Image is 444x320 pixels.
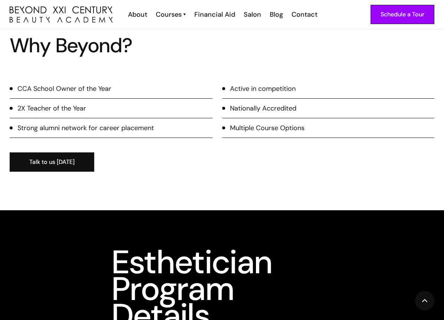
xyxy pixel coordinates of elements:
div: Multiple Course Options [230,123,305,133]
div: 2X Teacher of the Year [17,103,86,113]
a: Talk to us [DATE] [10,152,94,172]
a: Salon [239,10,265,19]
div: Courses [156,10,182,19]
a: Financial Aid [190,10,239,19]
div: Blog [270,10,283,19]
a: Blog [265,10,287,19]
div: Contact [292,10,318,19]
div: Salon [244,10,261,19]
div: Nationally Accredited [230,103,296,113]
a: Courses [156,10,186,19]
div: Schedule a Tour [381,10,424,19]
div: Financial Aid [194,10,235,19]
img: beyond 21st century beauty academy logo [10,6,113,23]
a: Schedule a Tour [371,5,434,24]
div: Strong alumni network for career placement [17,123,154,133]
div: Active in competition [230,84,296,93]
a: home [10,6,113,23]
div: About [128,10,147,19]
h1: Why Beyond? [10,36,193,56]
div: CCA School Owner of the Year [17,84,111,93]
a: Contact [287,10,321,19]
a: About [123,10,151,19]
